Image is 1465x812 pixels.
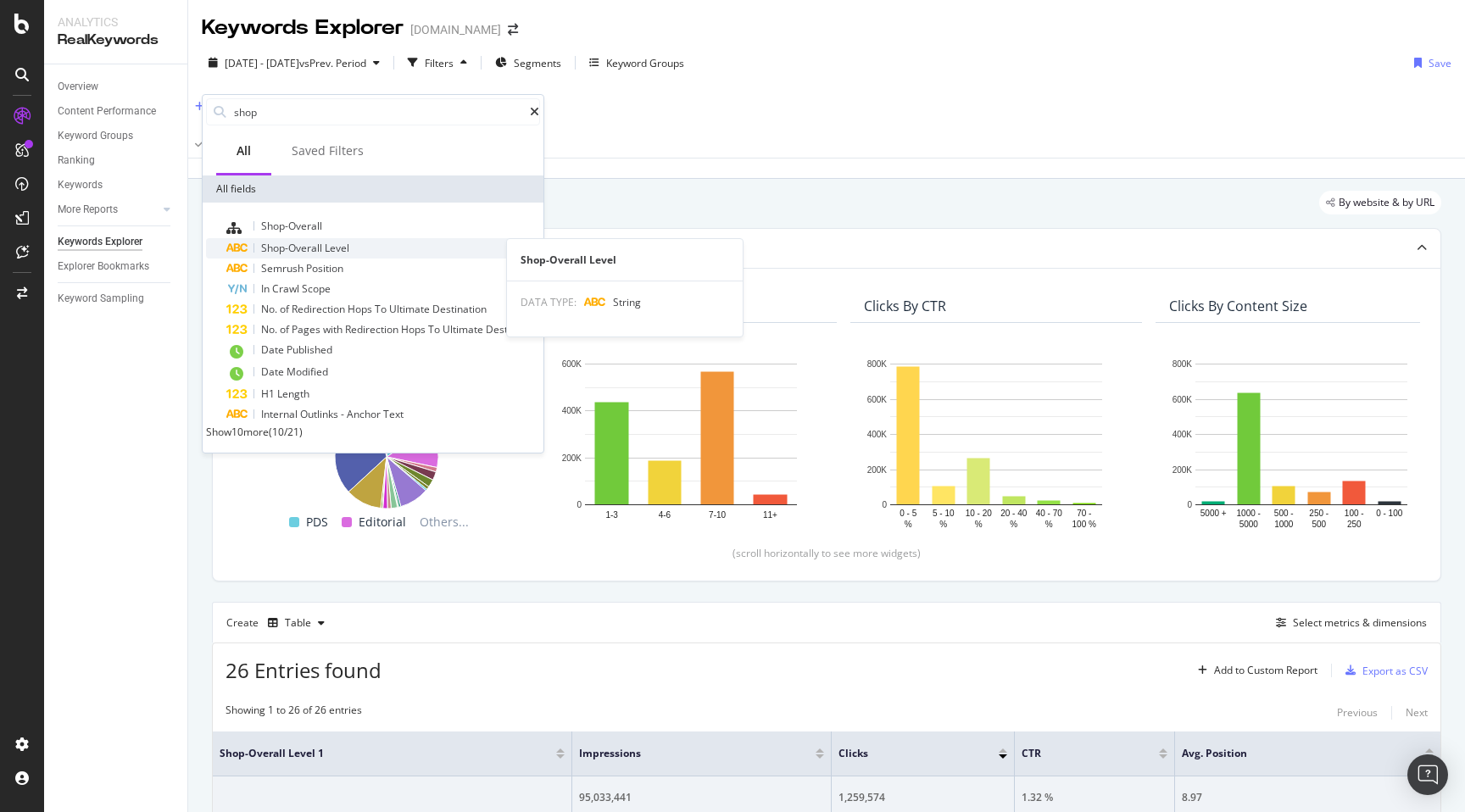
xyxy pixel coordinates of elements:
div: Keywords Explorer [58,233,142,251]
text: % [1010,520,1017,529]
button: Add to Custom Report [1191,657,1317,684]
text: 1-3 [605,510,618,520]
span: Avg. Position [1182,746,1400,761]
div: Filters [425,56,454,70]
span: Segments [514,56,561,70]
text: 100 - [1345,509,1364,518]
span: No. [261,322,280,336]
span: Shop-Overall [261,219,322,233]
span: H1 [261,387,277,401]
text: 400K [1173,430,1193,439]
div: (scroll horizontally to see more widgets) [233,546,1420,560]
span: By website & by URL [1339,197,1434,208]
span: Editorial [359,512,406,532]
a: Explorer Bookmarks [58,258,175,275]
a: Keyword Groups [58,127,175,145]
text: 250 [1347,520,1362,529]
text: 1000 - [1237,509,1261,518]
text: 0 [577,500,582,509]
button: Previous [1337,703,1378,723]
div: Next [1406,705,1428,720]
div: Shop-Overall Level [507,253,743,267]
span: PDS [306,512,328,532]
span: Pages [292,322,323,336]
div: 1,259,574 [838,790,1008,805]
button: [DATE] - [DATE]vsPrev. Period [202,49,387,76]
text: 5000 + [1200,509,1227,518]
div: Add to Custom Report [1214,665,1317,676]
div: Clicks By CTR [864,298,946,314]
div: 1.32 % [1022,790,1167,805]
text: 800K [867,359,888,369]
div: 8.97 [1182,790,1434,805]
text: 4-6 [659,510,671,520]
div: Clicks By Content Size [1169,298,1307,314]
span: Impressions [579,746,790,761]
text: 100 % [1072,520,1096,529]
text: 800K [1173,359,1193,369]
div: Analytics [58,14,174,31]
span: Hops [401,322,428,336]
text: % [905,520,912,529]
span: Others... [413,512,476,532]
text: % [939,520,947,529]
div: Overview [58,78,98,96]
span: Destination [432,302,487,316]
text: 7-10 [709,510,726,520]
div: Previous [1337,705,1378,720]
div: All fields [203,175,543,203]
button: Filters [401,49,474,76]
span: ( 10 / 21 ) [269,425,303,439]
div: Content Performance [58,103,156,120]
svg: A chart. [253,396,518,512]
span: Internal [261,407,300,421]
span: Modified [287,364,328,379]
a: Content Performance [58,103,175,120]
span: Published [287,342,332,357]
text: % [1045,520,1053,529]
span: Ultimate [443,322,486,336]
div: RealKeywords [58,31,174,50]
span: Text [383,407,404,421]
div: Saved Filters [292,142,364,159]
text: 0 [1187,500,1192,509]
a: Overview [58,78,175,96]
span: DATA TYPE: [521,295,577,309]
a: Keywords Explorer [58,233,175,251]
button: Next [1406,703,1428,723]
span: Date [261,364,287,379]
span: of [280,322,292,336]
div: Ranking [58,152,95,170]
span: To [375,302,389,316]
span: In [261,281,272,296]
text: 0 - 100 [1376,509,1403,518]
svg: A chart. [1169,355,1434,532]
span: Length [277,387,309,401]
button: Segments [488,49,568,76]
div: Table [285,618,311,628]
span: Redirection [292,302,348,316]
span: No. [261,302,280,316]
text: 70 - [1077,509,1091,518]
button: Add Filter [188,97,256,117]
input: Search by field name [232,99,530,125]
text: 600K [867,395,888,404]
text: 11+ [763,510,777,520]
text: 1000 [1274,520,1294,529]
div: 95,033,441 [579,790,824,805]
span: Outlinks [300,407,341,421]
span: To [428,322,443,336]
span: - [341,407,347,421]
svg: A chart. [559,355,823,532]
text: 0 [882,500,887,509]
button: Save [1407,49,1451,76]
text: 0 - 5 [900,509,916,518]
div: More Reports [58,201,118,219]
button: Select metrics & dimensions [1269,613,1427,633]
span: with [323,322,345,336]
span: Position [306,261,343,275]
div: Keyword Groups [606,56,684,70]
span: CTR [1022,746,1133,761]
